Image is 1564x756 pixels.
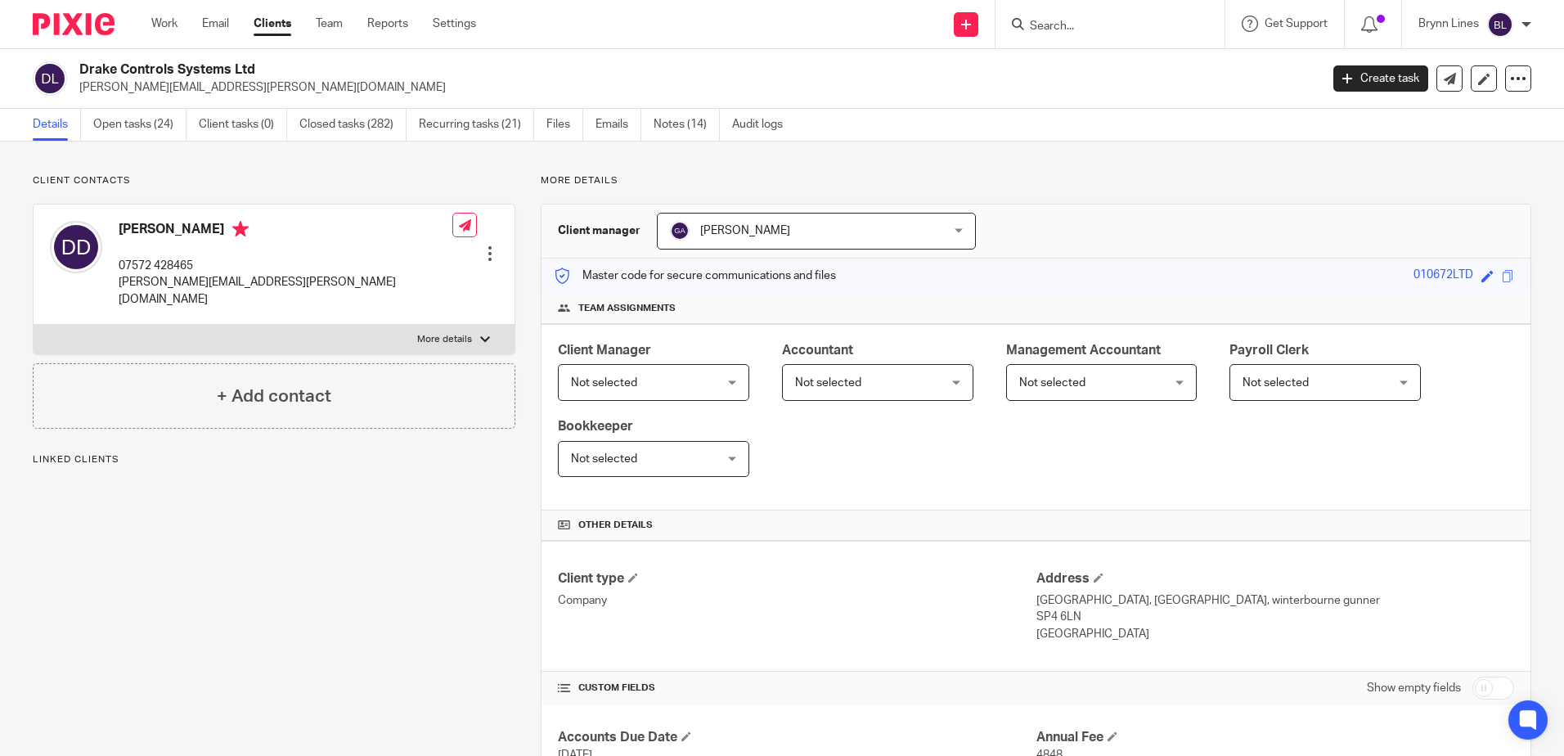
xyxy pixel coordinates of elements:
[119,258,452,274] p: 07572 428465
[367,16,408,32] a: Reports
[578,302,676,315] span: Team assignments
[700,225,790,236] span: [PERSON_NAME]
[554,268,836,284] p: Master code for secure communications and files
[79,61,1063,79] h2: Drake Controls Systems Ltd
[93,109,187,141] a: Open tasks (24)
[33,13,115,35] img: Pixie
[732,109,795,141] a: Audit logs
[578,519,653,532] span: Other details
[782,344,853,357] span: Accountant
[1036,626,1514,642] p: [GEOGRAPHIC_DATA]
[33,453,515,466] p: Linked clients
[1243,377,1309,389] span: Not selected
[571,377,637,389] span: Not selected
[1333,65,1428,92] a: Create task
[654,109,720,141] a: Notes (14)
[1006,344,1161,357] span: Management Accountant
[571,453,637,465] span: Not selected
[1019,377,1085,389] span: Not selected
[199,109,287,141] a: Client tasks (0)
[1036,570,1514,587] h4: Address
[1367,680,1461,696] label: Show empty fields
[299,109,407,141] a: Closed tasks (282)
[1028,20,1175,34] input: Search
[202,16,229,32] a: Email
[417,333,472,346] p: More details
[254,16,291,32] a: Clients
[558,223,640,239] h3: Client manager
[217,384,331,409] h4: + Add contact
[1413,267,1473,286] div: 010672LTD
[1487,11,1513,38] img: svg%3E
[50,221,102,273] img: svg%3E
[79,79,1309,96] p: [PERSON_NAME][EMAIL_ADDRESS][PERSON_NAME][DOMAIN_NAME]
[119,221,452,241] h4: [PERSON_NAME]
[1036,729,1514,746] h4: Annual Fee
[316,16,343,32] a: Team
[1265,18,1328,29] span: Get Support
[558,682,1036,695] h4: CUSTOM FIELDS
[546,109,583,141] a: Files
[558,344,651,357] span: Client Manager
[1036,609,1514,625] p: SP4 6LN
[795,377,861,389] span: Not selected
[151,16,178,32] a: Work
[558,420,633,433] span: Bookkeeper
[433,16,476,32] a: Settings
[33,174,515,187] p: Client contacts
[33,109,81,141] a: Details
[1036,592,1514,609] p: [GEOGRAPHIC_DATA], [GEOGRAPHIC_DATA], winterbourne gunner
[1418,16,1479,32] p: Brynn Lines
[541,174,1531,187] p: More details
[33,61,67,96] img: svg%3E
[670,221,690,241] img: svg%3E
[119,274,452,308] p: [PERSON_NAME][EMAIL_ADDRESS][PERSON_NAME][DOMAIN_NAME]
[1229,344,1309,357] span: Payroll Clerk
[595,109,641,141] a: Emails
[232,221,249,237] i: Primary
[558,592,1036,609] p: Company
[419,109,534,141] a: Recurring tasks (21)
[558,729,1036,746] h4: Accounts Due Date
[558,570,1036,587] h4: Client type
